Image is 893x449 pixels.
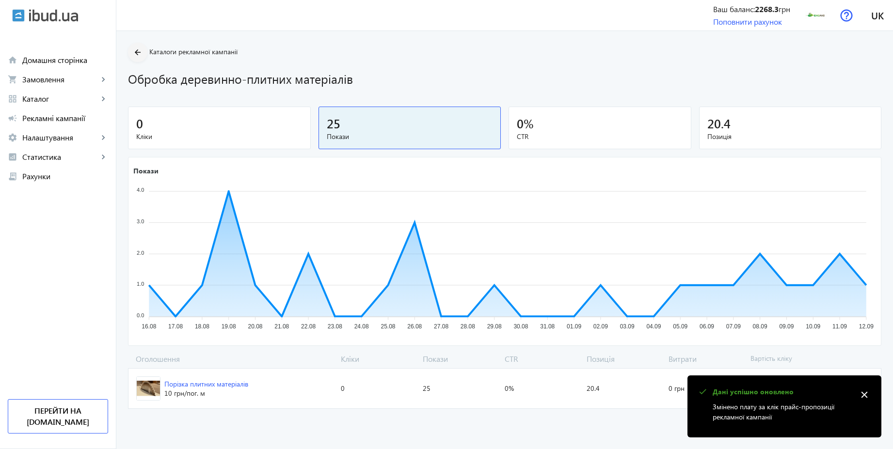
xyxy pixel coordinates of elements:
[381,324,395,330] tspan: 25.08
[8,399,108,434] a: Перейти на [DOMAIN_NAME]
[195,324,209,330] tspan: 18.08
[713,16,782,27] a: Поповнити рахунок
[696,386,709,398] mat-icon: check
[22,94,98,104] span: Каталог
[726,324,741,330] tspan: 07.09
[840,9,853,22] img: help.svg
[517,132,683,141] span: CTR
[779,324,794,330] tspan: 09.09
[524,115,534,131] span: %
[301,324,316,330] tspan: 22.08
[871,9,884,21] span: uk
[713,387,851,397] p: Дані успішно оновлено
[29,9,78,22] img: ibud_text.svg
[540,324,555,330] tspan: 31.08
[98,94,108,104] mat-icon: keyboard_arrow_right
[407,324,422,330] tspan: 26.08
[149,47,238,56] span: Каталоги рекламної кампанії
[423,384,431,393] span: 25
[136,132,303,141] span: Кліки
[859,324,874,330] tspan: 12.09
[22,75,98,84] span: Замовлення
[137,312,144,318] tspan: 0.0
[505,384,514,393] span: 0%
[22,152,98,162] span: Статистика
[327,132,493,141] span: Покази
[713,402,851,422] p: Змінено плату за клік прайс-пропозиції рекламної кампанії
[328,324,342,330] tspan: 23.08
[137,250,144,256] tspan: 2.0
[222,324,236,330] tspan: 19.08
[8,75,17,84] mat-icon: shopping_cart
[747,354,844,364] span: Вартість кліку
[669,384,685,393] span: 0 грн
[593,324,608,330] tspan: 02.09
[646,324,661,330] tspan: 04.09
[707,132,874,141] span: Позиція
[700,324,714,330] tspan: 06.09
[128,70,881,87] h1: Обробка деревинно-плитних матеріалів
[248,324,262,330] tspan: 20.08
[620,324,635,330] tspan: 03.09
[136,115,143,131] span: 0
[8,171,17,181] mat-icon: receipt_long
[98,152,108,162] mat-icon: keyboard_arrow_right
[168,324,183,330] tspan: 17.08
[137,187,144,193] tspan: 4.0
[164,388,248,398] div: 10 грн /пог. м
[22,171,108,181] span: Рахунки
[517,115,524,131] span: 0
[22,55,108,65] span: Домашня сторінка
[98,75,108,84] mat-icon: keyboard_arrow_right
[806,324,820,330] tspan: 10.09
[354,324,369,330] tspan: 24.08
[501,354,583,364] span: CTR
[137,218,144,224] tspan: 3.0
[327,115,340,131] span: 25
[8,133,17,142] mat-icon: settings
[337,354,419,364] span: Кліки
[12,9,25,22] img: ibud.svg
[137,377,160,400] img: 27089633be9cf5e50f1134094097531-9eca0b25bd.jpg
[832,324,847,330] tspan: 11.09
[142,324,156,330] tspan: 16.08
[341,384,345,393] span: 0
[133,166,159,175] text: Покази
[513,324,528,330] tspan: 30.08
[8,113,17,123] mat-icon: campaign
[128,354,337,364] span: Оголошення
[132,46,144,59] mat-icon: arrow_back
[707,115,731,131] span: 20.4
[22,133,98,142] span: Налаштування
[8,55,17,65] mat-icon: home
[137,281,144,287] tspan: 1.0
[8,152,17,162] mat-icon: analytics
[274,324,289,330] tspan: 21.08
[461,324,475,330] tspan: 28.08
[857,387,872,402] mat-icon: close
[8,94,17,104] mat-icon: grid_view
[713,4,790,15] div: Ваш баланс: грн
[98,133,108,142] mat-icon: keyboard_arrow_right
[419,354,501,364] span: Покази
[587,384,600,393] span: 20.4
[673,324,687,330] tspan: 05.09
[753,324,767,330] tspan: 08.09
[665,354,747,364] span: Витрати
[434,324,448,330] tspan: 27.08
[487,324,502,330] tspan: 29.08
[567,324,581,330] tspan: 01.09
[755,4,779,14] b: 2268.3
[22,113,108,123] span: Рекламні кампанії
[164,379,248,389] div: Порізка плитних матеріалів
[583,354,665,364] span: Позиція
[805,4,827,26] img: 2739263355c423cdc92742134541561-df0ec5a72f.png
